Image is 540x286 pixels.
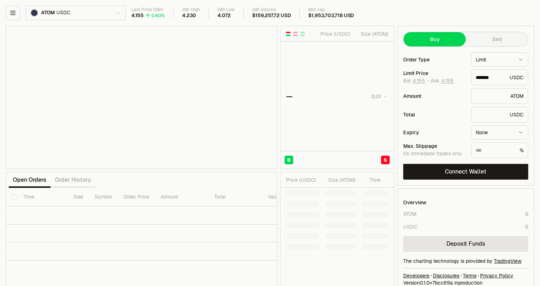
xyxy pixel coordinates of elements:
[17,188,67,206] th: Time
[403,272,429,279] a: Developers
[262,188,286,206] th: Value
[432,280,453,286] span: 7bcc69aec9e7e1e45a1acad00be7fd64b204d80e
[89,188,118,206] th: Symbol
[217,7,235,12] div: 24h Low
[292,31,298,37] button: Show Sell Orders Only
[403,112,465,117] div: Total
[131,7,165,12] div: Last Price (24h)
[403,94,465,99] div: Amount
[56,10,70,16] span: USDC
[412,78,426,84] button: 4.155
[471,52,528,67] button: Limit
[403,199,426,206] div: Overview
[403,144,465,149] div: Max. Slippage
[403,78,429,84] span: Bid -
[403,236,528,252] a: Deposit Funds
[319,30,350,37] div: Price ( USDC )
[403,164,528,180] button: Connect Wallet
[403,57,465,62] div: Order Type
[286,91,292,101] div: —
[41,10,55,16] span: ATOM
[471,107,528,122] div: USDC
[403,71,465,76] div: Limit Price
[362,176,381,184] div: Time
[12,194,17,200] button: Select all
[155,188,209,206] th: Amount
[463,272,476,279] a: Terms
[252,12,291,19] div: $159,257.72 USD
[31,10,37,16] img: ATOM Logo
[118,188,155,206] th: Order Price
[471,142,528,158] div: %
[403,151,465,157] div: On immediate trades only
[6,26,277,169] iframe: Financial Chart
[67,188,89,206] th: Side
[466,32,528,46] button: Sell
[403,210,416,217] div: ATOM
[403,257,528,265] div: The charting technology is provided by
[384,156,387,164] span: S
[403,130,465,135] div: Expiry
[51,173,95,187] button: Order History
[217,12,231,19] div: 4.072
[151,13,165,19] div: 0.60%
[286,176,319,184] div: Price ( USDC )
[441,78,454,84] button: 4.155
[404,32,466,46] button: Buy
[471,70,528,85] div: USDC
[131,12,144,19] div: 4.155
[369,92,388,101] button: 0.01
[252,7,291,12] div: 24h Volume
[480,272,513,279] a: Privacy Policy
[182,12,196,19] div: 4.230
[182,7,200,12] div: 24h High
[431,78,454,84] span: Ask
[308,12,354,19] div: $1,953,703,718 USD
[403,223,417,230] div: USDC
[525,223,528,230] div: 0
[471,88,528,104] div: ATOM
[356,30,388,37] div: Size ( ATOM )
[525,210,528,217] div: 0
[300,31,305,37] button: Show Buy Orders Only
[471,125,528,140] button: None
[285,31,291,37] button: Show Buy and Sell Orders
[433,272,459,279] a: Disclosures
[9,173,51,187] button: Open Orders
[209,188,262,206] th: Total
[287,156,291,164] span: B
[325,176,356,184] div: Size ( ATOM )
[308,7,354,12] div: Mkt cap
[494,258,521,264] a: TradingView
